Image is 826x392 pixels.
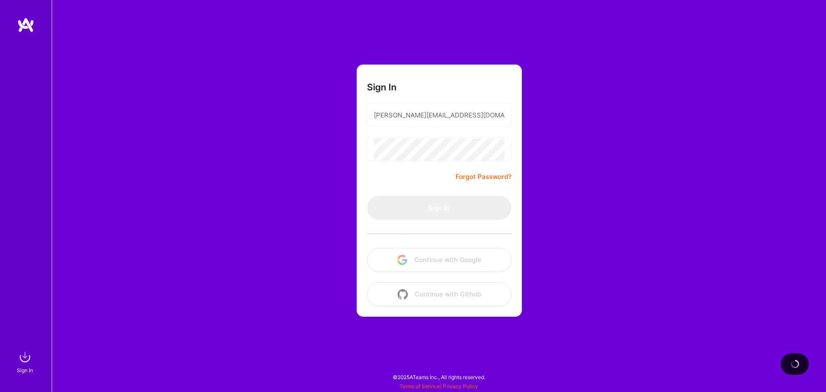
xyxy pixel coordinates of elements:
[367,196,512,220] button: Sign In
[398,289,408,299] img: icon
[367,248,512,272] button: Continue with Google
[16,349,34,366] img: sign in
[443,383,478,389] a: Privacy Policy
[367,82,397,93] h3: Sign In
[456,172,512,182] a: Forgot Password?
[397,255,407,265] img: icon
[52,366,826,388] div: © 2025 ATeams Inc., All rights reserved.
[17,366,33,375] div: Sign In
[374,104,505,126] input: Email...
[400,383,440,389] a: Terms of Service
[791,360,799,368] img: loading
[400,383,478,389] span: |
[367,282,512,306] button: Continue with Github
[17,17,34,33] img: logo
[18,349,34,375] a: sign inSign In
